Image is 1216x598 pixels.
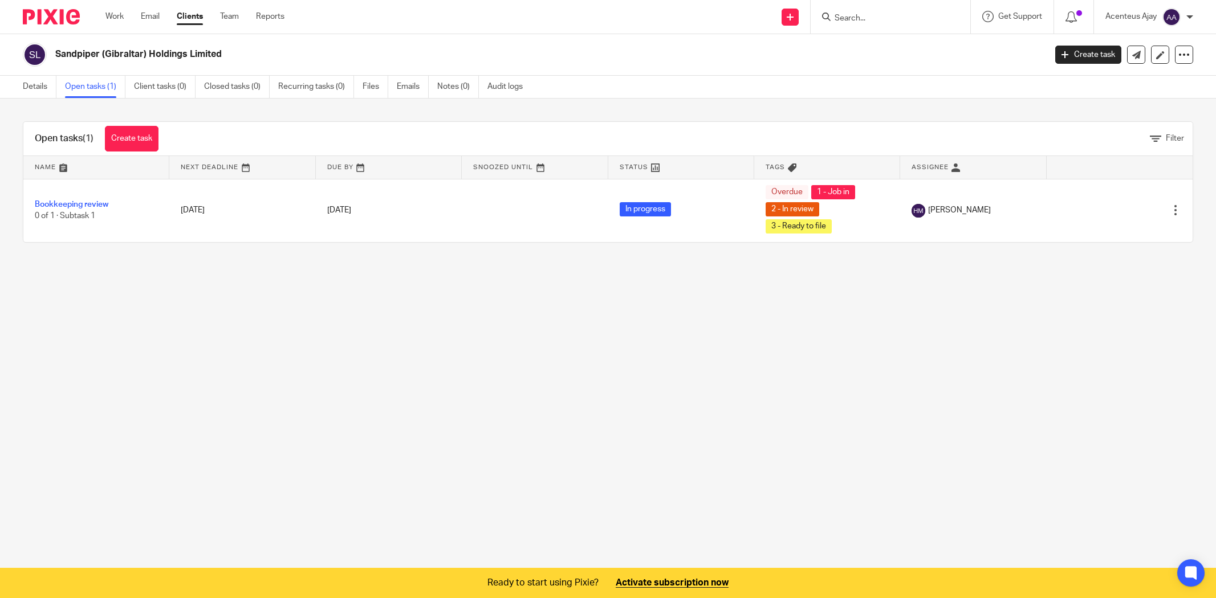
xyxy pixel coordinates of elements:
[437,76,479,98] a: Notes (0)
[620,202,671,216] span: In progress
[169,179,315,242] td: [DATE]
[35,200,108,208] a: Bookkeeping review
[811,185,855,199] span: 1 - Job in
[833,14,936,24] input: Search
[1162,8,1181,26] img: svg%3E
[1105,11,1157,22] p: Acenteus Ajay
[766,164,785,170] span: Tags
[256,11,284,22] a: Reports
[23,76,56,98] a: Details
[35,133,93,145] h1: Open tasks
[1166,134,1184,142] span: Filter
[65,76,125,98] a: Open tasks (1)
[397,76,429,98] a: Emails
[23,43,47,67] img: svg%3E
[998,13,1042,21] span: Get Support
[35,212,95,220] span: 0 of 1 · Subtask 1
[487,76,531,98] a: Audit logs
[105,11,124,22] a: Work
[912,204,925,218] img: svg%3E
[141,11,160,22] a: Email
[23,9,80,24] img: Pixie
[278,76,354,98] a: Recurring tasks (0)
[473,164,533,170] span: Snoozed Until
[105,126,158,151] a: Create task
[177,11,203,22] a: Clients
[204,76,270,98] a: Closed tasks (0)
[928,204,991,216] span: [PERSON_NAME]
[327,206,351,214] span: [DATE]
[766,219,832,234] span: 3 - Ready to file
[766,202,819,216] span: 2 - In review
[134,76,196,98] a: Client tasks (0)
[620,164,648,170] span: Status
[83,134,93,143] span: (1)
[220,11,239,22] a: Team
[766,185,808,199] span: Overdue
[55,48,841,60] h2: Sandpiper (Gibraltar) Holdings Limited
[363,76,388,98] a: Files
[1055,46,1121,64] a: Create task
